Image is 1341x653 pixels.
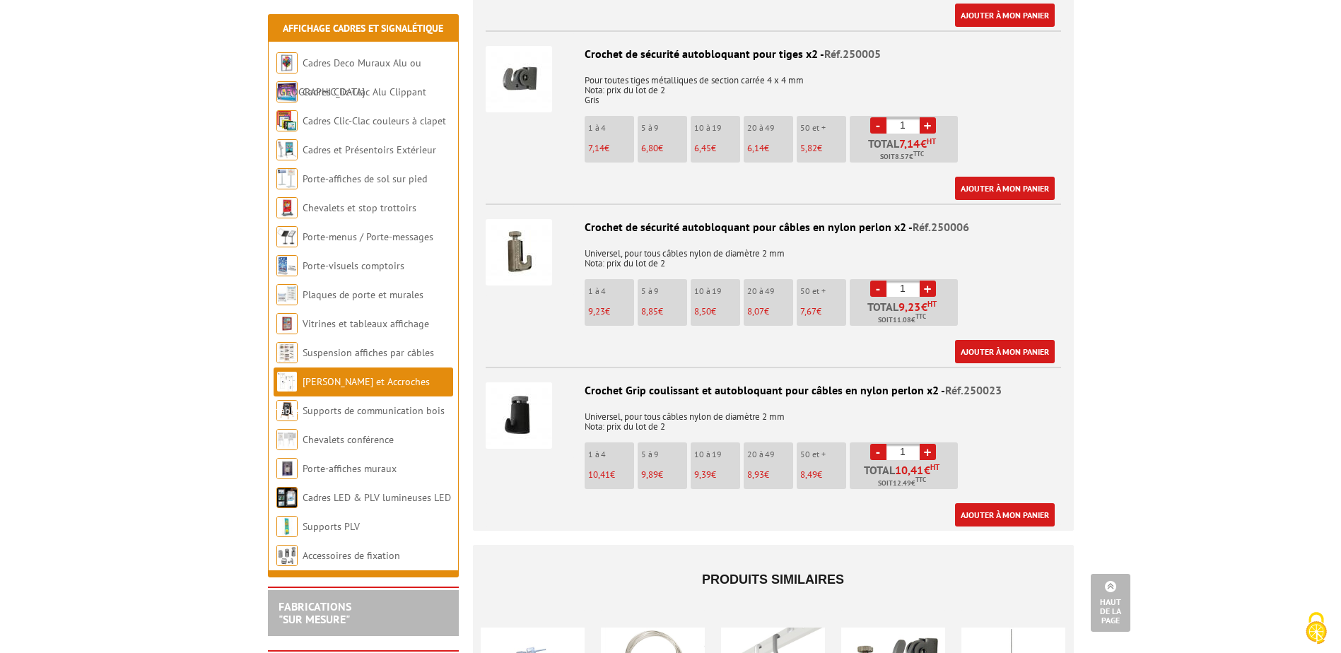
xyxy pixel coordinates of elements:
button: Cookies (fenêtre modale) [1292,605,1341,653]
sup: HT [927,299,937,309]
a: Affichage Cadres et Signalétique [283,22,443,35]
p: 20 à 49 [747,449,793,459]
span: 8,49 [800,469,817,481]
p: € [694,143,740,153]
span: 6,14 [747,142,764,154]
span: 8,50 [694,305,711,317]
a: Plaques de porte et murales [303,288,423,301]
img: Suspension affiches par câbles [276,342,298,363]
span: € [898,301,937,312]
img: Cadres et Présentoirs Extérieur [276,139,298,160]
span: Produits similaires [702,572,844,587]
img: Accessoires de fixation [276,545,298,566]
span: 7,67 [800,305,816,317]
span: 11.08 [893,314,911,326]
p: 20 à 49 [747,123,793,133]
a: Supports de communication bois [303,404,445,417]
span: 8.57 [895,151,909,163]
span: Réf.250006 [913,220,969,234]
a: Cadres Clic-Clac couleurs à clapet [303,114,446,127]
img: Cadres Deco Muraux Alu ou Bois [276,52,298,73]
a: - [870,444,886,460]
span: Soit € [878,478,926,489]
img: Chevalets et stop trottoirs [276,197,298,218]
p: Pour toutes tiges métalliques de section carrée 4 x 4 mm Nota: prix du lot de 2 Gris [486,66,1061,105]
a: Cadres et Présentoirs Extérieur [303,143,436,156]
img: Cimaises et Accroches tableaux [276,371,298,392]
div: Crochet de sécurité autobloquant pour câbles en nylon perlon x2 - [486,219,1061,235]
a: + [920,281,936,297]
p: 20 à 49 [747,286,793,296]
span: 9,39 [694,469,711,481]
span: 8,93 [747,469,764,481]
span: 7,14 [588,142,604,154]
p: 50 et + [800,123,846,133]
span: Réf.250023 [945,383,1002,397]
span: 8,85 [641,305,658,317]
p: € [694,307,740,317]
p: € [588,470,634,480]
p: 5 à 9 [641,286,687,296]
sup: TTC [913,150,924,158]
p: € [747,307,793,317]
span: 5,82 [800,142,817,154]
p: 5 à 9 [641,123,687,133]
p: € [641,470,687,480]
img: Crochet de sécurité autobloquant pour tiges x2 [486,46,552,112]
p: € [641,143,687,153]
a: + [920,117,936,134]
p: € [588,307,634,317]
img: Porte-visuels comptoirs [276,255,298,276]
a: Ajouter à mon panier [955,503,1055,526]
a: Vitrines et tableaux affichage [303,317,429,330]
a: Haut de la page [1091,574,1130,632]
img: Crochet de sécurité autobloquant pour câbles en nylon perlon x2 [486,219,552,286]
img: Cadres Clic-Clac couleurs à clapet [276,110,298,131]
span: 12.49 [893,478,911,489]
img: Crochet Grip coulissant et autobloquant pour câbles en nylon perlon x2 [486,382,552,449]
img: Cookies (fenêtre modale) [1299,611,1334,646]
p: Total [853,138,958,163]
a: Cadres Deco Muraux Alu ou [GEOGRAPHIC_DATA] [276,57,421,98]
p: Universel, pour tous câbles nylon de diamètre 2 mm Nota: prix du lot de 2 [486,402,1061,432]
span: 9,89 [641,469,658,481]
div: Crochet de sécurité autobloquant pour tiges x2 - [486,46,1061,62]
img: Plaques de porte et murales [276,284,298,305]
a: Chevalets et stop trottoirs [303,201,416,214]
p: 50 et + [800,449,846,459]
p: 10 à 19 [694,449,740,459]
p: 1 à 4 [588,123,634,133]
span: € [899,138,936,149]
a: Suspension affiches par câbles [303,346,434,359]
a: Supports PLV [303,520,360,533]
span: Soit € [880,151,924,163]
p: € [588,143,634,153]
span: 9,23 [588,305,605,317]
span: 6,80 [641,142,658,154]
img: Porte-menus / Porte-messages [276,226,298,247]
a: Porte-affiches de sol sur pied [303,172,427,185]
sup: TTC [915,476,926,483]
p: € [747,470,793,480]
span: 9,23 [898,301,921,312]
p: 1 à 4 [588,286,634,296]
p: € [800,470,846,480]
img: Porte-affiches de sol sur pied [276,168,298,189]
span: 10,41 [588,469,610,481]
p: 1 à 4 [588,449,634,459]
div: Crochet Grip coulissant et autobloquant pour câbles en nylon perlon x2 - [486,382,1061,399]
p: € [800,307,846,317]
p: 10 à 19 [694,123,740,133]
img: Vitrines et tableaux affichage [276,313,298,334]
img: Chevalets conférence [276,429,298,450]
img: Porte-affiches muraux [276,458,298,479]
a: Cadres LED & PLV lumineuses LED [303,491,451,504]
a: Porte-visuels comptoirs [303,259,404,272]
p: 10 à 19 [694,286,740,296]
span: 10,41 [895,464,924,476]
a: Ajouter à mon panier [955,177,1055,200]
img: Cadres LED & PLV lumineuses LED [276,487,298,508]
a: Accessoires de fixation [303,549,400,562]
p: € [747,143,793,153]
a: Ajouter à mon panier [955,4,1055,27]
